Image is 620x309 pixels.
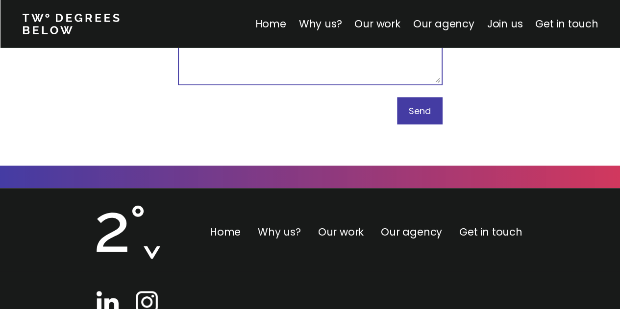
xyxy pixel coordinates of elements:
a: Our agency [381,225,442,239]
a: Our work [318,225,364,239]
a: Home [255,17,286,31]
a: Join us [487,17,522,31]
a: Our work [354,17,400,31]
span: Send [409,105,431,117]
a: Get in touch [535,17,598,31]
a: Why us? [258,225,301,239]
a: Our agency [413,17,474,31]
a: Why us? [298,17,342,31]
a: Get in touch [459,225,522,239]
a: Home [210,225,241,239]
button: Send [397,97,443,124]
